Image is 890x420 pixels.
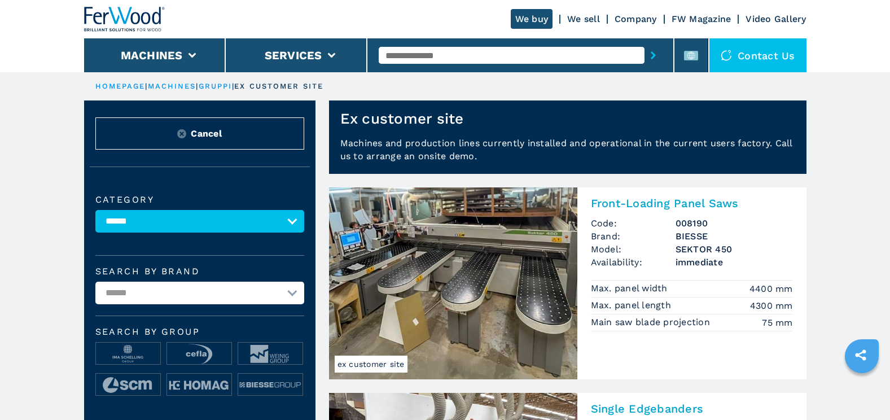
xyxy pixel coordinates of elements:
[750,299,793,312] em: 4300 mm
[95,195,304,204] label: Category
[615,14,657,24] a: Company
[591,196,793,210] h2: Front-Loading Panel Saws
[591,256,676,269] span: Availability:
[329,187,806,379] a: Front-Loading Panel Saws BIESSE SEKTOR 450ex customer siteFront-Loading Panel SawsCode:008190Bran...
[199,82,233,90] a: gruppi
[591,299,674,312] p: Max. panel length
[121,49,183,62] button: Machines
[842,369,882,412] iframe: Chat
[95,327,304,336] span: Search by group
[95,267,304,276] label: Search by brand
[676,243,793,256] h3: SEKTOR 450
[591,230,676,243] span: Brand:
[329,187,577,379] img: Front-Loading Panel Saws BIESSE SEKTOR 450
[762,316,792,329] em: 75 mm
[676,217,793,230] h3: 008190
[145,82,147,90] span: |
[721,50,732,61] img: Contact us
[238,374,302,396] img: image
[645,42,662,68] button: submit-button
[591,243,676,256] span: Model:
[232,82,234,90] span: |
[746,14,806,24] a: Video Gallery
[167,374,231,396] img: image
[591,316,713,329] p: Main saw blade projection
[234,81,323,91] p: ex customer site
[96,374,160,396] img: image
[676,256,793,269] span: immediate
[672,14,731,24] a: FW Magazine
[567,14,600,24] a: We sell
[177,129,186,138] img: Reset
[676,230,793,243] h3: BIESSE
[511,9,553,29] a: We buy
[95,82,146,90] a: HOMEPAGE
[84,7,165,32] img: Ferwood
[591,282,670,295] p: Max. panel width
[95,117,304,150] button: ResetCancel
[238,343,302,365] img: image
[96,343,160,365] img: image
[749,282,793,295] em: 4400 mm
[191,127,222,140] span: Cancel
[847,341,875,369] a: sharethis
[591,217,676,230] span: Code:
[265,49,322,62] button: Services
[340,110,464,128] h1: Ex customer site
[167,343,231,365] img: image
[591,402,793,415] h2: Single Edgebanders
[709,38,806,72] div: Contact us
[196,82,198,90] span: |
[148,82,196,90] a: machines
[335,356,407,373] span: ex customer site
[329,137,806,174] p: Machines and production lines currently installed and operational in the current users factory. C...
